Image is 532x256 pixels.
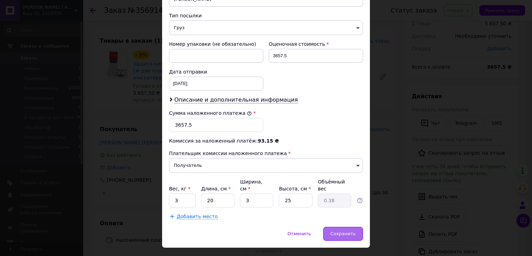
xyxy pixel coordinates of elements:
div: Объёмный вес [318,178,351,192]
div: Комиссия за наложенный платёж: [169,137,363,144]
span: Добавить место [177,214,218,220]
span: Отменить [287,231,311,236]
span: Сохранить [330,231,356,236]
span: Получатель [169,158,363,173]
span: 93.15 ₴ [258,138,279,144]
div: Дата отправки [169,68,263,75]
label: Вес, кг [169,186,190,191]
label: Высота, см [279,186,311,191]
label: Ширина, см [240,179,262,191]
span: Тип посылки [169,13,202,18]
div: Номер упаковки (не обязательно) [169,41,263,48]
span: Плательщик комиссии наложенного платежа [169,151,287,156]
span: Описание и дополнительная информация [174,96,298,103]
span: Груз [169,20,363,35]
label: Длина, см [201,186,231,191]
div: Оценочная стоимость [269,41,363,48]
label: Сумма наложенного платежа [169,110,252,116]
